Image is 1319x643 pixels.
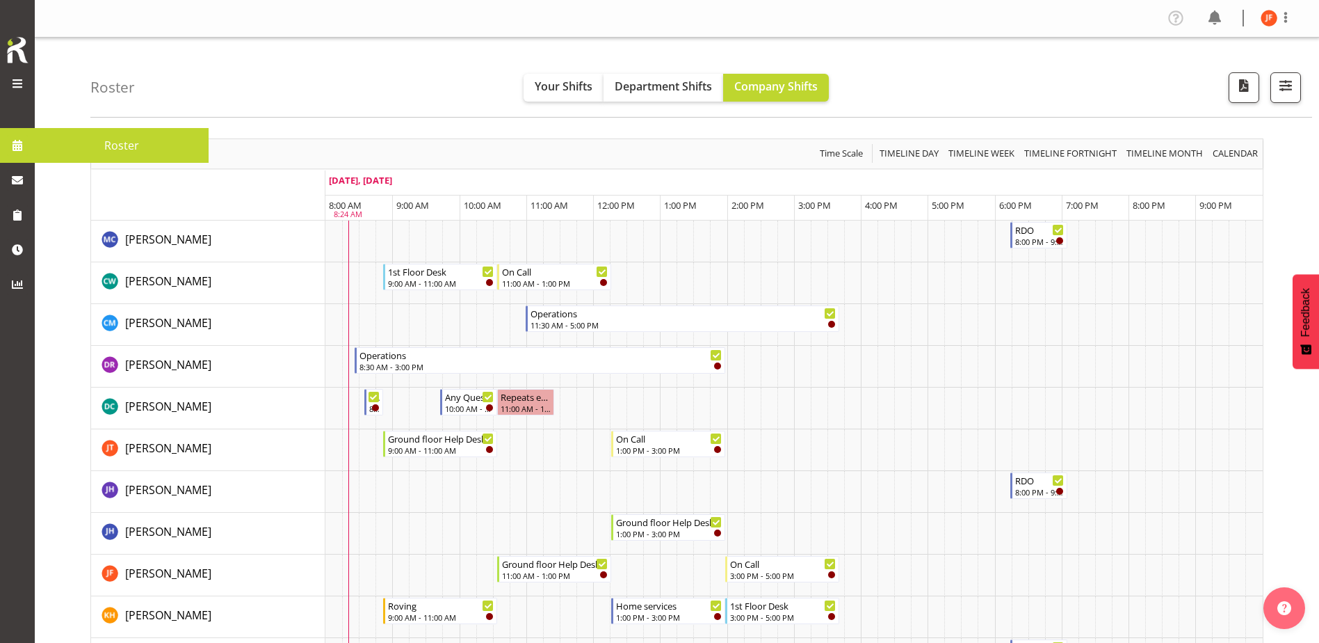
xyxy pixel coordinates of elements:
a: [PERSON_NAME] [125,523,211,540]
div: 11:00 AM - 1:00 PM [502,570,608,581]
div: 11:30 AM - 5:00 PM [531,319,836,331]
span: Feedback [1300,288,1312,337]
div: Aurora Catu"s event - RDO Begin From Monday, October 6, 2025 at 8:00:00 PM GMT+13:00 Ends At Mond... [1010,222,1067,248]
span: 3:00 PM [798,199,831,212]
img: help-xxl-2.png [1277,601,1291,615]
button: Department Shifts [604,74,723,102]
div: Ground floor Help Desk [388,431,494,445]
div: 1:00 PM - 3:00 PM [616,528,722,539]
a: [PERSON_NAME] [125,398,211,415]
span: 11:00 AM [531,199,568,212]
div: Kaela Harley"s event - 1st Floor Desk Begin From Monday, October 6, 2025 at 3:00:00 PM GMT+13:00 ... [725,598,839,624]
img: joanne-forbes11668.jpg [1261,10,1277,26]
div: 11:00 AM - 1:00 PM [502,278,608,289]
span: Timeline Week [947,145,1016,162]
div: RDO [1015,473,1064,487]
span: 10:00 AM [464,199,501,212]
div: RDO [1015,223,1064,237]
div: Donald Cunningham"s event - Repeats every monday - Donald Cunningham Begin From Monday, October 6... [497,389,554,415]
span: [PERSON_NAME] [125,315,211,331]
div: On Call [730,557,836,571]
span: calendar [1211,145,1259,162]
div: 1:00 PM - 3:00 PM [616,445,722,456]
button: Timeline Month [1124,145,1206,162]
div: Ground floor Help Desk [616,515,722,529]
div: Any Questions [445,390,494,404]
td: Kaela Harley resource [91,596,325,638]
button: Time Scale [818,145,866,162]
button: Timeline Week [946,145,1017,162]
div: 3:00 PM - 5:00 PM [730,570,836,581]
div: Roving [388,598,494,612]
span: 7:00 PM [1066,199,1099,212]
button: Download a PDF of the roster for the current day [1229,72,1259,103]
div: On Call [502,264,608,278]
span: [PERSON_NAME] [125,608,211,623]
div: 8:30 AM - 3:00 PM [359,361,722,372]
div: Glen Tomlinson"s event - Ground floor Help Desk Begin From Monday, October 6, 2025 at 9:00:00 AM ... [383,431,497,457]
div: Donald Cunningham"s event - Any Questions Begin From Monday, October 6, 2025 at 10:00:00 AM GMT+1... [440,389,497,415]
span: Timeline Month [1125,145,1204,162]
td: Glen Tomlinson resource [91,429,325,471]
div: Kaela Harley"s event - Home services Begin From Monday, October 6, 2025 at 1:00:00 PM GMT+13:00 E... [611,598,725,624]
div: 1:00 PM - 3:00 PM [616,612,722,623]
span: 1:00 PM [664,199,697,212]
button: Feedback - Show survey [1293,274,1319,369]
span: 6:00 PM [999,199,1032,212]
div: Jillian Hunter"s event - Ground floor Help Desk Begin From Monday, October 6, 2025 at 1:00:00 PM ... [611,514,725,541]
button: Company Shifts [723,74,829,102]
button: Fortnight [1022,145,1119,162]
span: 5:00 PM [932,199,964,212]
div: 8:24 AM [334,209,362,221]
div: 8:00 PM - 9:00 PM [1015,486,1064,498]
div: Debra Robinson"s event - Operations Begin From Monday, October 6, 2025 at 8:30:00 AM GMT+13:00 En... [355,347,725,374]
td: Donald Cunningham resource [91,388,325,429]
div: Repeats every [DATE] - [PERSON_NAME] [501,390,551,404]
div: Donald Cunningham"s event - Newspapers Begin From Monday, October 6, 2025 at 8:40:00 AM GMT+13:00... [364,389,383,415]
a: [PERSON_NAME] [125,440,211,457]
div: Cindy Mulrooney"s event - Operations Begin From Monday, October 6, 2025 at 11:30:00 AM GMT+13:00 ... [526,305,839,332]
div: Home services [616,598,722,612]
div: 8:40 AM - 9:00 AM [369,403,380,414]
span: Your Shifts [535,79,592,94]
span: 8:00 AM [329,199,362,212]
td: Debra Robinson resource [91,346,325,388]
span: [DATE], [DATE] [329,174,392,186]
img: Rosterit icon logo [3,35,31,65]
button: Timeline Day [877,145,941,162]
a: [PERSON_NAME] [125,607,211,624]
span: [PERSON_NAME] [125,357,211,372]
td: Jill Harpur resource [91,471,325,513]
div: Newspapers [369,390,380,404]
div: Glen Tomlinson"s event - On Call Begin From Monday, October 6, 2025 at 1:00:00 PM GMT+13:00 Ends ... [611,431,725,457]
div: 1st Floor Desk [730,598,836,612]
span: Department Shifts [615,79,712,94]
div: 3:00 PM - 5:00 PM [730,612,836,623]
span: [PERSON_NAME] [125,273,211,289]
div: On Call [616,431,722,445]
div: Joanne Forbes"s event - Ground floor Help Desk Begin From Monday, October 6, 2025 at 11:00:00 AM ... [497,556,611,582]
div: Operations [359,348,722,362]
a: [PERSON_NAME] [125,356,211,373]
div: 11:00 AM - 12:00 PM [501,403,551,414]
a: Roster [35,128,209,163]
div: Operations [531,306,836,320]
button: Your Shifts [524,74,604,102]
span: 12:00 PM [597,199,635,212]
span: Company Shifts [734,79,818,94]
td: Jillian Hunter resource [91,513,325,555]
div: 1st Floor Desk [388,264,494,278]
span: [PERSON_NAME] [125,482,211,498]
span: [PERSON_NAME] [125,524,211,539]
span: 9:00 PM [1199,199,1232,212]
button: Month [1211,145,1261,162]
div: Catherine Wilson"s event - On Call Begin From Monday, October 6, 2025 at 11:00:00 AM GMT+13:00 En... [497,264,611,290]
div: 8:00 PM - 9:00 PM [1015,236,1064,247]
span: 8:00 PM [1133,199,1165,212]
span: Timeline Fortnight [1023,145,1118,162]
div: Jill Harpur"s event - RDO Begin From Monday, October 6, 2025 at 8:00:00 PM GMT+13:00 Ends At Mond... [1010,473,1067,499]
span: [PERSON_NAME] [125,232,211,247]
div: 9:00 AM - 11:00 AM [388,278,494,289]
div: 9:00 AM - 11:00 AM [388,445,494,456]
a: [PERSON_NAME] [125,231,211,248]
